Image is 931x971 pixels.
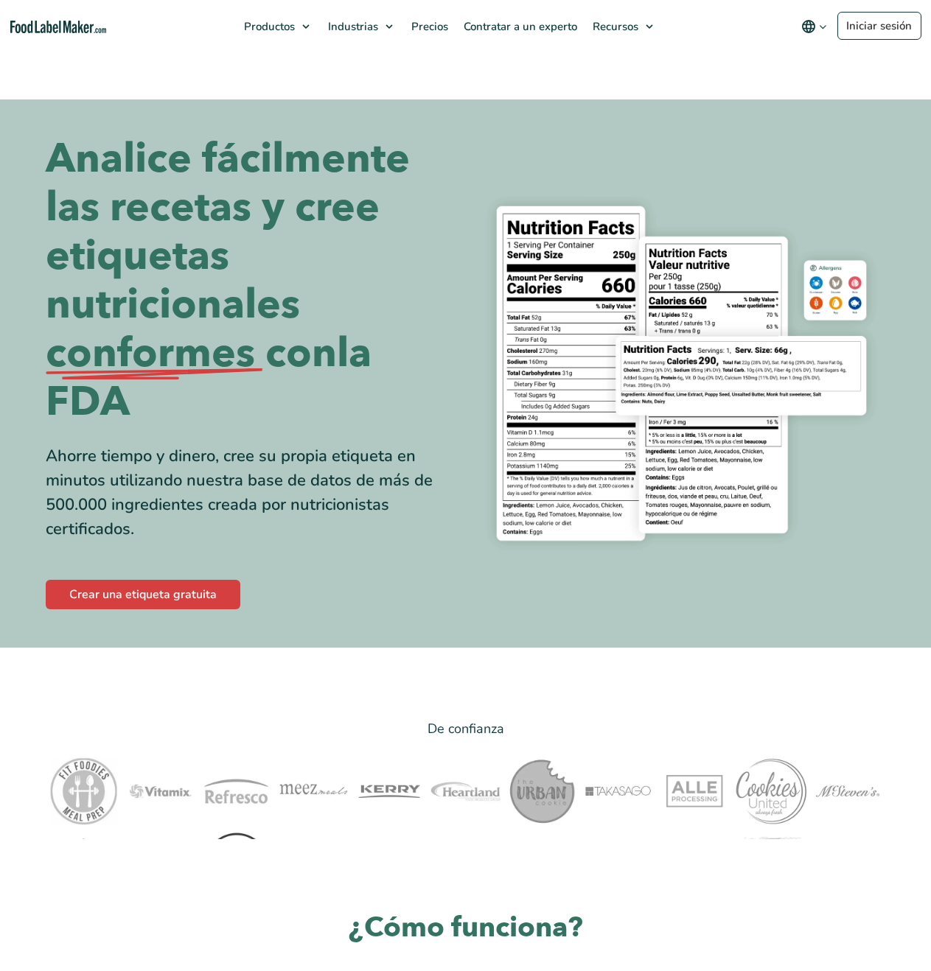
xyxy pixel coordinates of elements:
[46,329,337,378] span: conformes con
[588,19,640,34] span: Recursos
[46,444,455,541] div: Ahorre tiempo y dinero, cree su propia etiqueta en minutos utilizando nuestra base de datos de má...
[46,135,455,427] h1: Analice fácilmente las recetas y cree etiquetas nutricionales la FDA
[46,718,886,740] p: De confianza
[407,19,450,34] span: Precios
[324,19,380,34] span: Industrias
[46,910,886,946] h2: ¿Cómo funciona?
[240,19,296,34] span: Productos
[837,12,921,40] a: Iniciar sesión
[10,21,106,33] a: Food Label Maker homepage
[459,19,579,34] span: Contratar a un experto
[46,580,240,609] a: Crear una etiqueta gratuita
[791,12,837,41] button: Change language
